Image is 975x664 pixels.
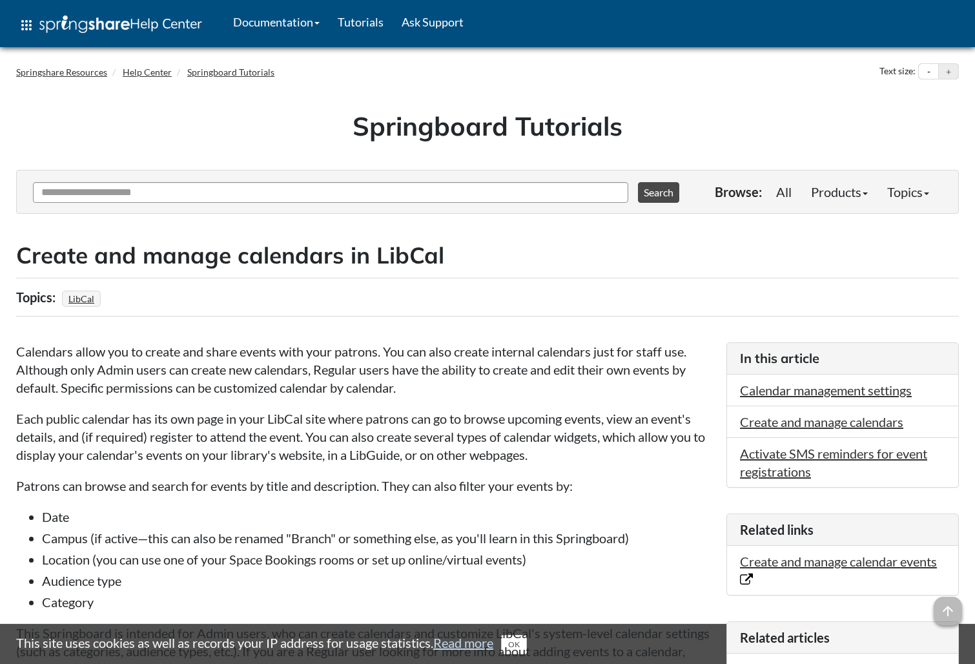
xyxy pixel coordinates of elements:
[10,6,211,45] a: apps Help Center
[939,64,958,79] button: Increase text size
[934,597,962,625] span: arrow_upward
[42,529,713,547] li: Campus (if active—this can also be renamed "Branch" or something else, as you'll learn in this Sp...
[42,508,713,526] li: Date
[877,63,918,80] div: Text size:
[42,550,713,568] li: Location (you can use one of your Space Bookings rooms or set up online/virtual events)
[16,410,713,464] p: Each public calendar has its own page in your LibCal site where patrons can go to browse upcoming...
[130,15,202,32] span: Help Center
[740,522,814,537] span: Related links
[740,382,912,398] a: Calendar management settings
[934,598,962,614] a: arrow_upward
[740,630,830,645] span: Related articles
[123,67,172,78] a: Help Center
[801,179,877,205] a: Products
[16,285,59,309] div: Topics:
[740,446,927,479] a: Activate SMS reminders for event registrations
[3,634,972,654] div: This site uses cookies as well as records your IP address for usage statistics.
[42,593,713,611] li: Category
[919,64,938,79] button: Decrease text size
[16,342,713,397] p: Calendars allow you to create and share events with your patrons. You can also create internal ca...
[16,67,107,78] a: Springshare Resources
[16,240,959,271] h2: Create and manage calendars in LibCal
[224,6,329,38] a: Documentation
[16,477,713,495] p: Patrons can browse and search for events by title and description. They can also filter your even...
[67,289,96,308] a: LibCal
[766,179,801,205] a: All
[39,16,130,33] img: Springshare
[877,179,939,205] a: Topics
[329,6,393,38] a: Tutorials
[187,67,274,78] a: Springboard Tutorials
[740,414,903,430] a: Create and manage calendars
[42,572,713,590] li: Audience type
[638,182,679,203] button: Search
[26,108,949,144] h1: Springboard Tutorials
[715,183,762,201] p: Browse:
[393,6,473,38] a: Ask Support
[740,554,937,587] a: Create and manage calendar events
[19,17,34,33] span: apps
[740,349,945,368] h3: In this article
